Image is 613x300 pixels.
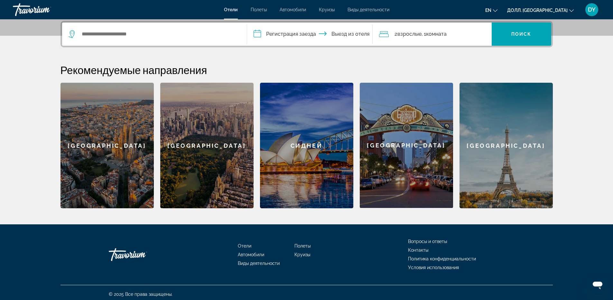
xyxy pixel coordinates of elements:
[397,31,422,37] ya-tr-span: Взрослые
[13,1,77,18] a: Травориум
[426,31,447,37] ya-tr-span: Комната
[294,243,311,248] a: Полеты
[109,245,173,264] a: Травориум
[408,265,459,270] a: Условия использования
[485,5,497,15] button: Изменить язык
[485,8,491,13] ya-tr-span: en
[408,248,428,253] a: Контакты
[68,142,146,149] ya-tr-span: [GEOGRAPHIC_DATA]
[291,142,323,149] ya-tr-span: Сидней
[422,31,426,37] ya-tr-span: , 1
[507,5,574,15] button: Изменить валюту
[160,83,254,208] a: [GEOGRAPHIC_DATA]
[492,23,551,46] button: Поиск
[238,252,264,257] a: Автомобили
[109,292,172,297] ya-tr-span: © 2025 Все права защищены.
[583,3,600,16] button: Пользовательское меню
[507,8,568,13] ya-tr-span: Долл. [GEOGRAPHIC_DATA]
[167,142,246,149] ya-tr-span: [GEOGRAPHIC_DATA]
[238,261,280,266] a: Виды деятельности
[294,252,310,257] a: Круизы
[367,142,445,149] ya-tr-span: [GEOGRAPHIC_DATA]
[247,23,373,46] button: Даты заезда и выезда
[62,23,551,46] div: Виджет поиска
[395,31,397,37] ya-tr-span: 2
[408,239,447,244] a: Вопросы и ответы
[280,7,306,12] a: Автомобили
[373,23,492,46] button: Путешественники: 2 взрослых, 0 детей
[60,63,207,76] ya-tr-span: Рекомендуемые направления
[238,243,251,248] a: Отели
[460,83,553,208] a: [GEOGRAPHIC_DATA]
[467,142,545,149] ya-tr-span: [GEOGRAPHIC_DATA]
[319,7,335,12] a: Круизы
[260,83,353,208] a: Сидней
[251,7,267,12] a: Полеты
[588,6,596,13] ya-tr-span: DY
[408,256,476,261] a: Политика конфиденциальности
[60,83,154,208] a: [GEOGRAPHIC_DATA]
[348,7,389,12] a: Виды деятельности
[511,32,532,37] ya-tr-span: Поиск
[224,7,238,12] a: Отели
[360,83,453,208] a: [GEOGRAPHIC_DATA]
[587,274,608,295] iframe: Кнопка запуска окна обмена сообщениями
